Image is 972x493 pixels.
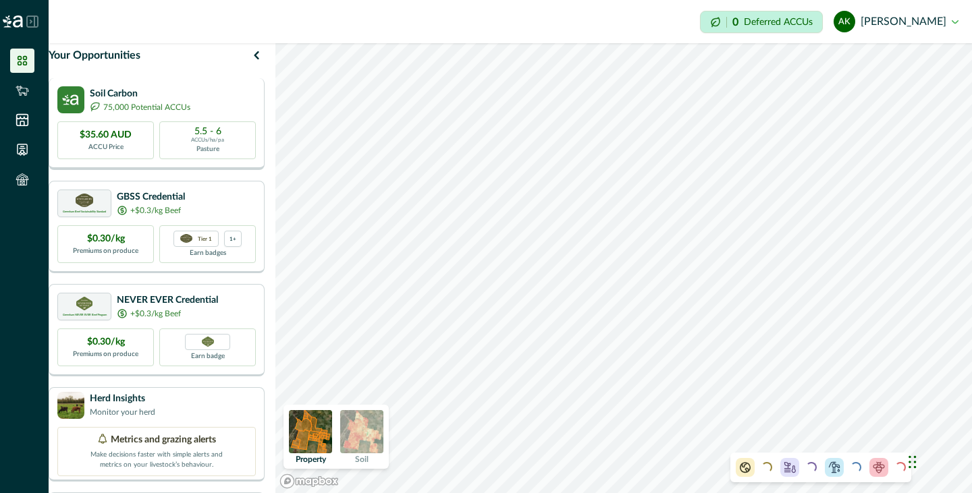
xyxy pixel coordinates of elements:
p: Monitor your herd [90,406,155,418]
button: Adeline Kosim[PERSON_NAME] [834,5,959,38]
p: Deferred ACCUs [744,17,813,27]
p: Tier 1 [198,234,212,243]
p: Greenham Beef Sustainability Standard [63,210,106,213]
img: Logo [3,16,23,28]
p: NEVER EVER Credential [117,293,218,308]
a: Mapbox logo [279,473,339,489]
div: Drag [909,442,917,482]
p: ACCUs/ha/pa [191,136,224,144]
p: 1+ [230,234,236,243]
img: soil preview [340,410,383,453]
p: 0 [732,17,738,28]
p: Make decisions faster with simple alerts and metrics on your livestock’s behaviour. [89,447,224,470]
img: certification logo [76,194,93,207]
p: Pasture [196,144,219,154]
img: property preview [289,410,332,453]
iframe: Chat Widget [905,428,972,493]
p: Herd Insights [90,392,155,406]
p: $0.30/kg [87,335,125,349]
p: Your Opportunities [49,47,140,63]
p: 75,000 Potential ACCUs [103,101,190,113]
p: Soil Carbon [90,87,190,101]
p: Premiums on produce [73,349,138,359]
p: Metrics and grazing alerts [111,433,216,447]
p: 5.5 - 6 [194,127,221,136]
p: $35.60 AUD [80,128,132,142]
img: certification logo [180,234,192,243]
p: GBSS Credential [117,190,185,204]
p: ACCU Price [88,142,124,152]
div: more credentials avaialble [224,231,242,247]
p: $0.30/kg [87,232,125,246]
p: Earn badges [190,247,226,258]
p: +$0.3/kg Beef [130,308,181,320]
p: +$0.3/kg Beef [130,204,181,216]
p: Soil [355,455,369,463]
img: Greenham NEVER EVER certification badge [202,337,214,347]
p: Property [296,455,326,463]
p: Earn badge [191,350,225,361]
p: Premiums on produce [73,246,138,256]
p: Greenham NEVER EVER Beef Program [63,314,107,316]
img: certification logo [76,297,93,310]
